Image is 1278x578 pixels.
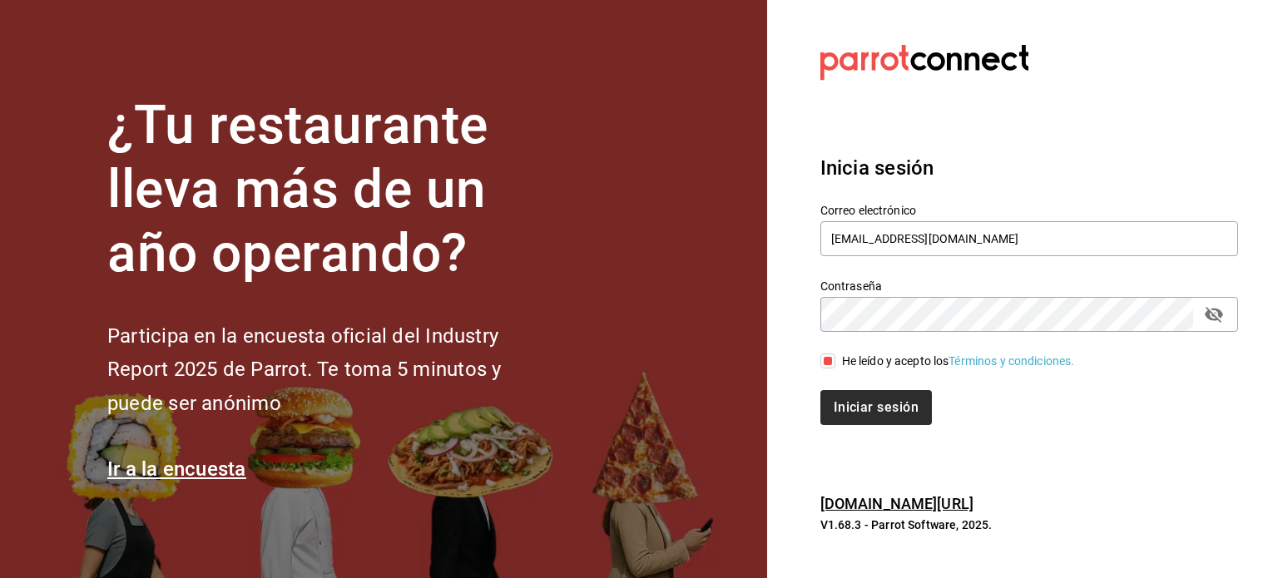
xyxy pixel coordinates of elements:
[820,221,1238,256] input: Ingresa tu correo electrónico
[820,390,932,425] button: Iniciar sesión
[1200,300,1228,329] button: passwordField
[820,205,1238,216] label: Correo electrónico
[820,280,1238,292] label: Contraseña
[820,516,1238,533] p: V1.68.3 - Parrot Software, 2025.
[842,353,1075,370] div: He leído y acepto los
[949,354,1074,368] a: Términos y condiciones.
[107,457,246,481] a: Ir a la encuesta
[820,153,1238,183] h3: Inicia sesión
[107,94,557,285] h1: ¿Tu restaurante lleva más de un año operando?
[107,319,557,421] h2: Participa en la encuesta oficial del Industry Report 2025 de Parrot. Te toma 5 minutos y puede se...
[820,495,973,512] a: [DOMAIN_NAME][URL]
